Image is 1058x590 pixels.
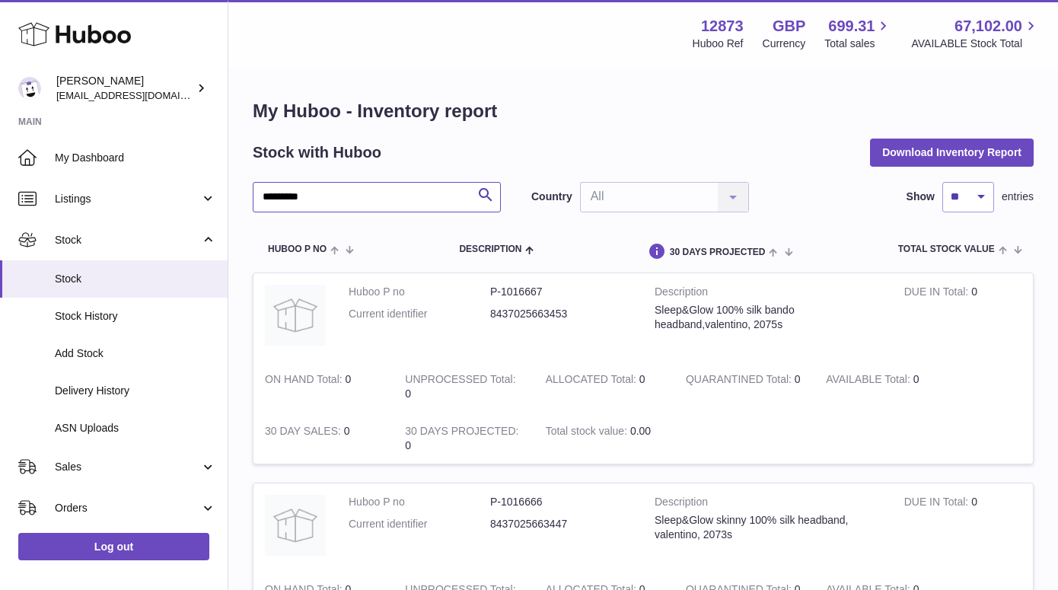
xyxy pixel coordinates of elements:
span: Stock History [55,309,216,324]
strong: DUE IN Total [904,496,971,512]
strong: 30 DAYS PROJECTED [405,425,518,441]
strong: ALLOCATED Total [546,373,639,389]
td: 0 [534,361,674,413]
img: product image [265,495,326,556]
img: tikhon.oleinikov@sleepandglow.com [18,77,41,100]
strong: AVAILABLE Total [826,373,913,389]
span: Huboo P no [268,244,327,254]
td: 0 [814,361,954,413]
a: 699.31 Total sales [824,16,892,51]
strong: DUE IN Total [904,285,971,301]
span: Sales [55,460,200,474]
dd: 8437025663453 [490,307,632,321]
td: 0 [893,483,1033,571]
a: Log out [18,533,209,560]
span: Add Stock [55,346,216,361]
strong: Description [655,495,881,513]
span: [EMAIL_ADDRESS][DOMAIN_NAME] [56,89,224,101]
label: Show [907,190,935,204]
strong: GBP [773,16,805,37]
span: Listings [55,192,200,206]
dt: Current identifier [349,517,490,531]
span: Total stock value [898,244,995,254]
span: Stock [55,233,200,247]
a: 67,102.00 AVAILABLE Stock Total [911,16,1040,51]
span: entries [1002,190,1034,204]
dd: P-1016666 [490,495,632,509]
strong: Total stock value [546,425,630,441]
td: 0 [394,361,534,413]
span: 0 [795,373,801,385]
h2: Stock with Huboo [253,142,381,163]
div: Sleep&Glow skinny 100% silk headband, valentino, 2073s [655,513,881,542]
span: Delivery History [55,384,216,398]
strong: 30 DAY SALES [265,425,344,441]
span: My Dashboard [55,151,216,165]
span: AVAILABLE Stock Total [911,37,1040,51]
strong: QUARANTINED Total [686,373,795,389]
strong: ON HAND Total [265,373,346,389]
span: 67,102.00 [954,16,1022,37]
td: 0 [394,413,534,464]
strong: UNPROCESSED Total [405,373,515,389]
span: Orders [55,501,200,515]
dt: Huboo P no [349,495,490,509]
label: Country [531,190,572,204]
div: Sleep&Glow 100% silk bando headband,valentino, 2075s [655,303,881,332]
div: Huboo Ref [693,37,744,51]
strong: 12873 [701,16,744,37]
button: Download Inventory Report [870,139,1034,166]
td: 0 [893,273,1033,361]
h1: My Huboo - Inventory report [253,99,1034,123]
div: [PERSON_NAME] [56,74,193,103]
strong: Description [655,285,881,303]
img: product image [265,285,326,346]
span: 0.00 [630,425,651,437]
div: Currency [763,37,806,51]
span: ASN Uploads [55,421,216,435]
dt: Current identifier [349,307,490,321]
span: Total sales [824,37,892,51]
span: 30 DAYS PROJECTED [670,247,766,257]
dt: Huboo P no [349,285,490,299]
td: 0 [253,413,394,464]
dd: P-1016667 [490,285,632,299]
dd: 8437025663447 [490,517,632,531]
span: 699.31 [828,16,875,37]
span: Stock [55,272,216,286]
span: Description [459,244,521,254]
td: 0 [253,361,394,413]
